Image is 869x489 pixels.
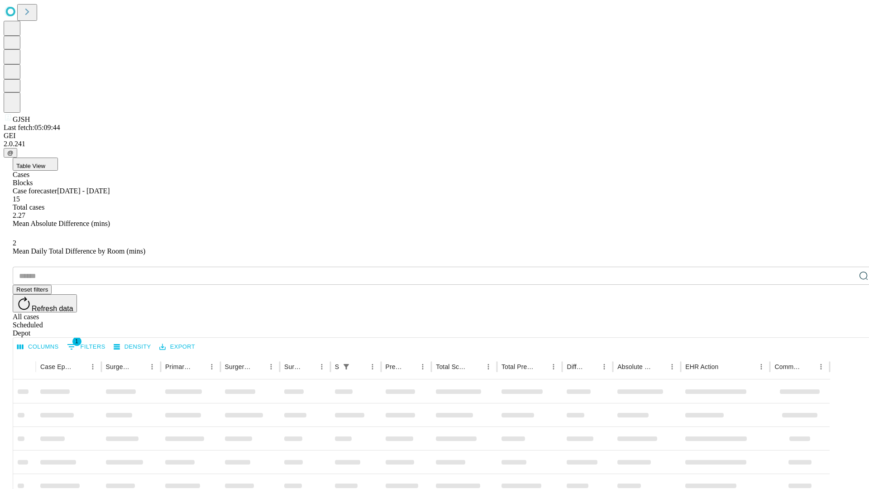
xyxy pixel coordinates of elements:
span: Mean Daily Total Difference by Room (mins) [13,247,145,255]
div: 2.0.241 [4,140,865,148]
button: Sort [74,360,86,373]
span: GJSH [13,115,30,123]
button: Sort [535,360,547,373]
button: Sort [353,360,366,373]
button: Show filters [340,360,353,373]
div: Case Epic Id [40,363,73,370]
button: Menu [205,360,218,373]
button: Show filters [65,340,108,354]
button: Select columns [15,340,61,354]
button: Menu [815,360,827,373]
div: Surgeon Name [106,363,132,370]
span: 15 [13,195,20,203]
div: Total Predicted Duration [501,363,534,370]
div: Difference [567,363,584,370]
button: Menu [755,360,768,373]
button: Sort [469,360,482,373]
button: Sort [802,360,815,373]
button: Refresh data [13,294,77,312]
div: Predicted In Room Duration [386,363,403,370]
button: Sort [303,360,315,373]
button: Table View [13,158,58,171]
div: Primary Service [165,363,191,370]
div: 1 active filter [340,360,353,373]
span: 2 [13,239,16,247]
span: Table View [16,163,45,169]
button: Menu [598,360,611,373]
div: GEI [4,132,865,140]
div: Scheduled In Room Duration [335,363,339,370]
button: Sort [193,360,205,373]
button: Menu [265,360,277,373]
div: EHR Action [685,363,718,370]
span: @ [7,149,14,156]
span: Last fetch: 05:09:44 [4,124,60,131]
div: Surgery Date [284,363,302,370]
button: Reset filters [13,285,52,294]
button: Menu [366,360,379,373]
span: Refresh data [32,305,73,312]
button: Menu [666,360,678,373]
div: Absolute Difference [617,363,652,370]
button: Export [157,340,197,354]
button: Menu [146,360,158,373]
button: Sort [585,360,598,373]
button: Menu [482,360,495,373]
button: Sort [719,360,732,373]
button: Sort [133,360,146,373]
div: Comments [774,363,801,370]
button: @ [4,148,17,158]
button: Sort [653,360,666,373]
button: Menu [86,360,99,373]
span: 2.27 [13,211,25,219]
span: Case forecaster [13,187,57,195]
span: Mean Absolute Difference (mins) [13,220,110,227]
div: Total Scheduled Duration [436,363,468,370]
button: Sort [252,360,265,373]
button: Density [111,340,153,354]
span: [DATE] - [DATE] [57,187,110,195]
span: Reset filters [16,286,48,293]
div: Surgery Name [225,363,251,370]
button: Menu [547,360,560,373]
button: Menu [416,360,429,373]
button: Sort [404,360,416,373]
button: Menu [315,360,328,373]
span: 1 [72,337,81,346]
span: Total cases [13,203,44,211]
